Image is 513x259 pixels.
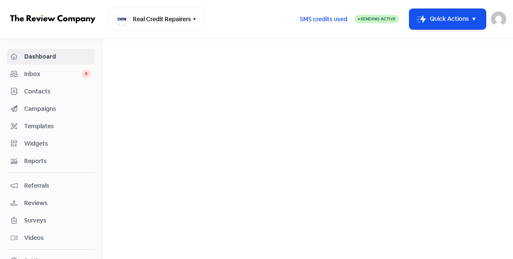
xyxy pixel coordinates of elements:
a: Videos [7,230,95,246]
button: Real Credit Repairers [109,8,205,31]
span: Videos [24,234,91,242]
span: Widgets [24,139,91,148]
span: Contacts [24,87,91,96]
span: Templates [24,122,91,131]
a: Referrals [7,178,95,194]
span: Reports [24,157,91,166]
a: Dashboard [7,49,95,65]
a: Reviews [7,195,95,211]
img: User [491,11,506,27]
a: Inbox 0 [7,66,95,82]
a: SMS credits used [293,14,355,23]
span: Campaigns [24,104,91,113]
span: Sending Active [361,16,396,22]
span: 0 [82,70,91,78]
span: Inbox [24,70,82,79]
a: Widgets [7,136,95,152]
a: Contacts [7,84,95,99]
span: SMS credits used [300,15,347,24]
a: Sending Active [355,14,399,24]
a: Reports [7,153,95,169]
span: Referrals [24,181,91,190]
button: Quick Actions [409,9,486,29]
span: Dashboard [24,52,91,61]
a: Surveys [7,213,95,228]
a: Templates [7,118,95,134]
span: Surveys [24,216,91,225]
span: Reviews [24,199,91,208]
a: Campaigns [7,101,95,117]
